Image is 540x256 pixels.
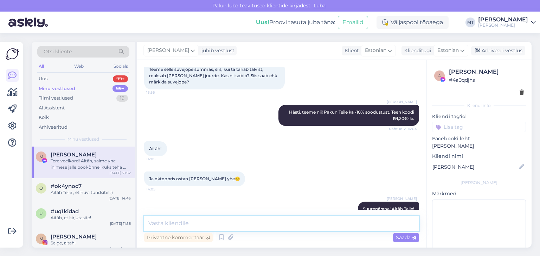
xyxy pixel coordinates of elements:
div: [DATE] 21:52 [109,170,131,176]
div: [DATE] 14:45 [109,196,131,201]
span: Otsi kliente [44,48,72,55]
b: Uus! [256,19,269,26]
div: Minu vestlused [39,85,75,92]
span: 4 [438,73,441,78]
div: 19 [116,95,128,102]
div: Privaatne kommentaar [144,233,213,242]
span: Saada [396,234,416,241]
p: Märkmed [432,190,526,197]
button: Emailid [338,16,368,29]
p: Kliendi tag'id [432,113,526,120]
span: M [39,154,43,159]
div: MT [465,18,475,27]
div: Aitäh Teile , et huvi tundsite! :) [51,189,131,196]
div: Tiimi vestlused [39,95,73,102]
span: Mart Engelbrecht [51,151,97,158]
span: Estonian [437,47,459,54]
div: Kliendi info [432,102,526,109]
div: Väljaspool tööaega [377,16,449,29]
div: Klient [342,47,359,54]
span: [PERSON_NAME] [387,99,417,105]
div: Tere veelkord! Aitäh, saime yhe inimese jälle pool-ònnelikuks teha 🙂 täis-ònnelik [PERSON_NAME] s... [51,158,131,170]
div: Web [73,62,85,71]
div: [PERSON_NAME] [478,17,528,22]
div: Klienditugi [401,47,431,54]
div: Selge, aitah! [51,240,131,246]
span: Luba [311,2,328,9]
img: Askly Logo [6,47,19,61]
span: u [39,211,43,216]
div: [PERSON_NAME] [432,180,526,186]
div: Arhiveeritud [39,124,67,131]
span: Hästi, teeme nii! Pakun Teile ka -10% soodustust. Teen koodi 191,20€-le. [289,109,415,121]
p: [PERSON_NAME] [432,142,526,150]
span: #ok4ynoc7 [51,183,82,189]
span: Marko [51,234,97,240]
div: 99+ [112,85,128,92]
div: Uus [39,75,47,82]
p: Kliendi nimi [432,153,526,160]
div: Proovi tasuta juba täna: [256,18,335,27]
div: [PERSON_NAME] [449,68,524,76]
div: AI Assistent [39,105,65,112]
span: Nähtud ✓ 14:04 [389,126,417,132]
p: Facebooki leht [432,135,526,142]
span: Estonian [365,47,386,54]
div: [DATE] 11:56 [110,221,131,226]
div: Socials [112,62,129,71]
span: 13:56 [146,90,173,95]
div: # 4a0qdjhs [449,76,524,84]
div: All [37,62,45,71]
span: Aitäh! [149,146,161,151]
input: Lisa tag [432,122,526,132]
span: #uq1kidad [51,208,79,215]
a: [PERSON_NAME][PERSON_NAME] [478,17,536,28]
span: Minu vestlused [67,136,99,142]
span: 14:05 [146,156,173,162]
input: Lisa nimi [432,163,518,171]
div: Kõik [39,114,49,121]
span: [PERSON_NAME] [387,196,417,201]
div: Arhiveeri vestlus [471,46,525,55]
span: Suurepärane! Aitäh Teile! [363,206,414,211]
div: [DATE] 16:51 [110,246,131,251]
div: juhib vestlust [199,47,234,54]
div: Aitäh, et kirjutasite! [51,215,131,221]
span: Ja oktoobris ostan [PERSON_NAME] yhe🙂 [149,176,240,181]
span: [PERSON_NAME] [147,47,189,54]
span: Teeme selle suvejope summas, siis, kui ta tahab talvist, maksab [PERSON_NAME] juurde. Kas nii sob... [149,67,278,85]
span: o [39,186,43,191]
div: [PERSON_NAME] [478,22,528,28]
span: M [39,236,43,241]
div: 99+ [113,75,128,82]
span: 14:05 [146,187,173,192]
